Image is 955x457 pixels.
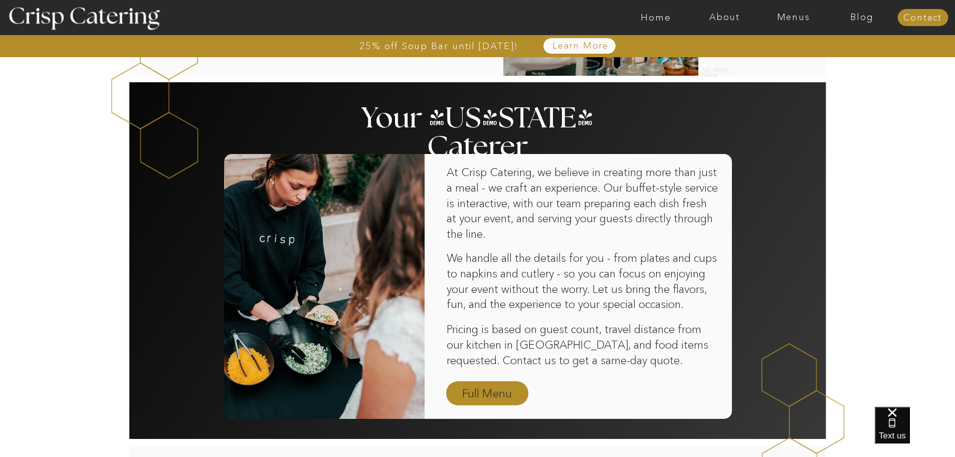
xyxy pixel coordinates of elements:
[323,41,554,51] a: 25% off Soup Bar until [DATE]!
[702,68,733,73] h2: [US_STATE] Caterer
[759,13,828,23] a: Menus
[529,41,632,51] a: Learn More
[828,13,896,23] a: Blog
[897,13,948,23] a: Contact
[447,322,718,369] p: Pricing is based on guest count, travel distance from our kitchen in [GEOGRAPHIC_DATA], and food ...
[622,13,690,23] a: Home
[447,165,718,261] p: At Crisp Catering, we believe in creating more than just a meal - we craft an experience. Our buf...
[447,251,722,313] p: We handle all the details for you - from plates and cups to napkins and cutlery - so you can focu...
[458,385,516,403] a: Full Menu
[359,104,596,124] h2: Your [US_STATE] Caterer
[875,407,955,457] iframe: podium webchat widget bubble
[690,13,759,23] a: About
